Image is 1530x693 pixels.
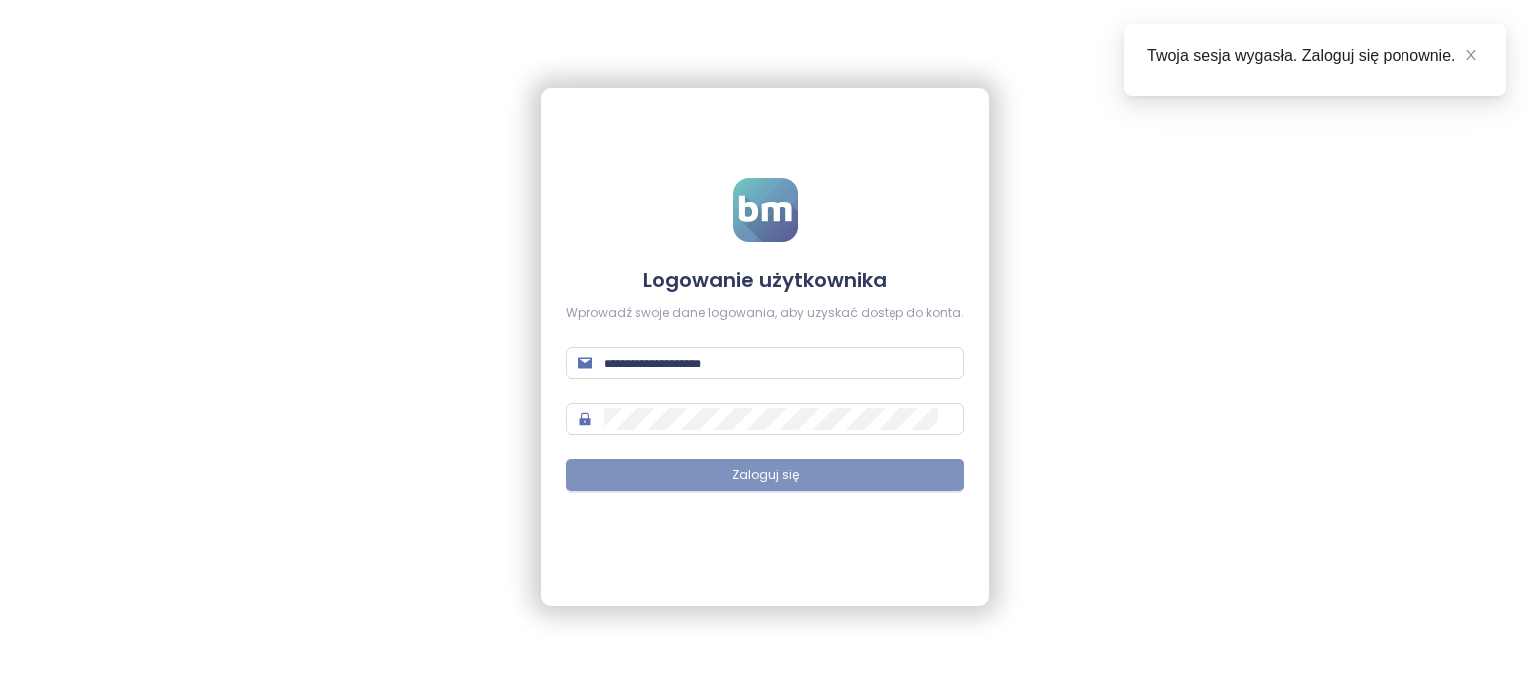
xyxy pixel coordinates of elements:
[566,266,964,294] h4: Logowanie użytkownika
[566,459,964,491] button: Zaloguj się
[566,304,964,323] div: Wprowadź swoje dane logowania, aby uzyskać dostęp do konta.
[578,412,592,426] span: lock
[1464,48,1478,62] span: close
[732,466,799,485] span: Zaloguj się
[578,356,592,370] span: mail
[1147,44,1482,68] div: Twoja sesja wygasła. Zaloguj się ponownie.
[733,178,798,242] img: logo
